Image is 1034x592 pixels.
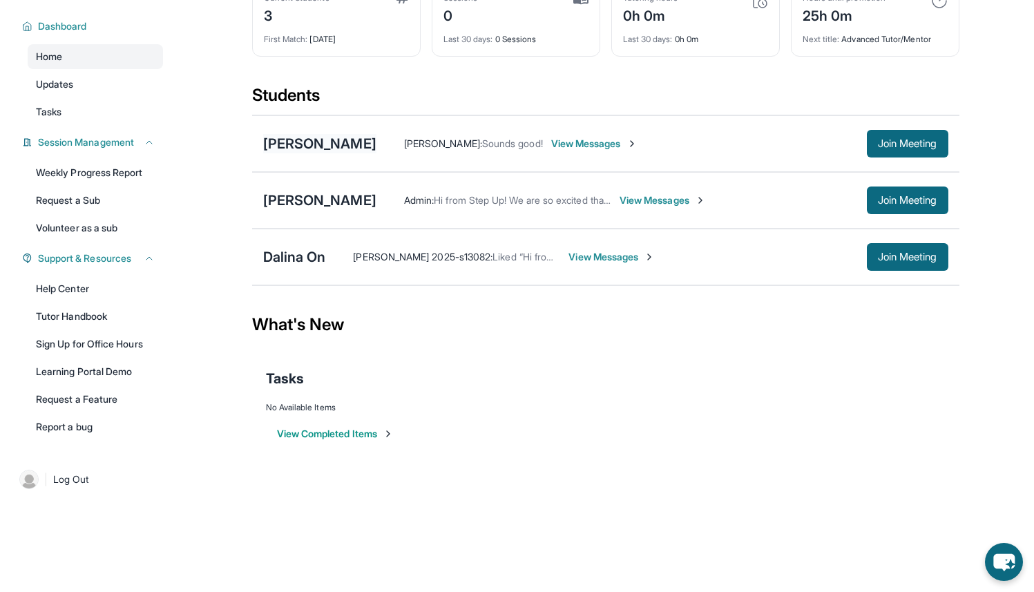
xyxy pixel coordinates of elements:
[644,251,655,262] img: Chevron-Right
[623,3,678,26] div: 0h 0m
[277,427,394,441] button: View Completed Items
[263,134,376,153] div: [PERSON_NAME]
[985,543,1023,581] button: chat-button
[623,34,673,44] span: Last 30 days :
[44,471,48,488] span: |
[803,34,840,44] span: Next title :
[38,135,134,149] span: Session Management
[266,369,304,388] span: Tasks
[28,276,163,301] a: Help Center
[263,247,326,267] div: Dalina On
[404,194,434,206] span: Admin :
[404,137,482,149] span: [PERSON_NAME] :
[623,26,768,45] div: 0h 0m
[252,294,959,355] div: What's New
[263,191,376,210] div: [PERSON_NAME]
[867,130,948,157] button: Join Meeting
[28,332,163,356] a: Sign Up for Office Hours
[443,3,478,26] div: 0
[28,359,163,384] a: Learning Portal Demo
[36,50,62,64] span: Home
[28,99,163,124] a: Tasks
[620,193,706,207] span: View Messages
[14,464,163,495] a: |Log Out
[568,250,655,264] span: View Messages
[36,105,61,119] span: Tasks
[28,216,163,240] a: Volunteer as a sub
[28,44,163,69] a: Home
[803,26,948,45] div: Advanced Tutor/Mentor
[264,3,329,26] div: 3
[878,196,937,204] span: Join Meeting
[695,195,706,206] img: Chevron-Right
[867,243,948,271] button: Join Meeting
[266,402,946,413] div: No Available Items
[32,135,155,149] button: Session Management
[803,3,885,26] div: 25h 0m
[878,253,937,261] span: Join Meeting
[353,251,492,262] span: [PERSON_NAME] 2025-s13082 :
[28,304,163,329] a: Tutor Handbook
[443,34,493,44] span: Last 30 days :
[28,387,163,412] a: Request a Feature
[32,19,155,33] button: Dashboard
[36,77,74,91] span: Updates
[28,188,163,213] a: Request a Sub
[867,187,948,214] button: Join Meeting
[28,414,163,439] a: Report a bug
[38,251,131,265] span: Support & Resources
[878,140,937,148] span: Join Meeting
[626,138,638,149] img: Chevron-Right
[38,19,87,33] span: Dashboard
[264,34,308,44] span: First Match :
[19,470,39,489] img: user-img
[551,137,638,151] span: View Messages
[443,26,588,45] div: 0 Sessions
[32,251,155,265] button: Support & Resources
[264,26,409,45] div: [DATE]
[53,472,89,486] span: Log Out
[28,160,163,185] a: Weekly Progress Report
[482,137,543,149] span: Sounds good!
[252,84,959,115] div: Students
[28,72,163,97] a: Updates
